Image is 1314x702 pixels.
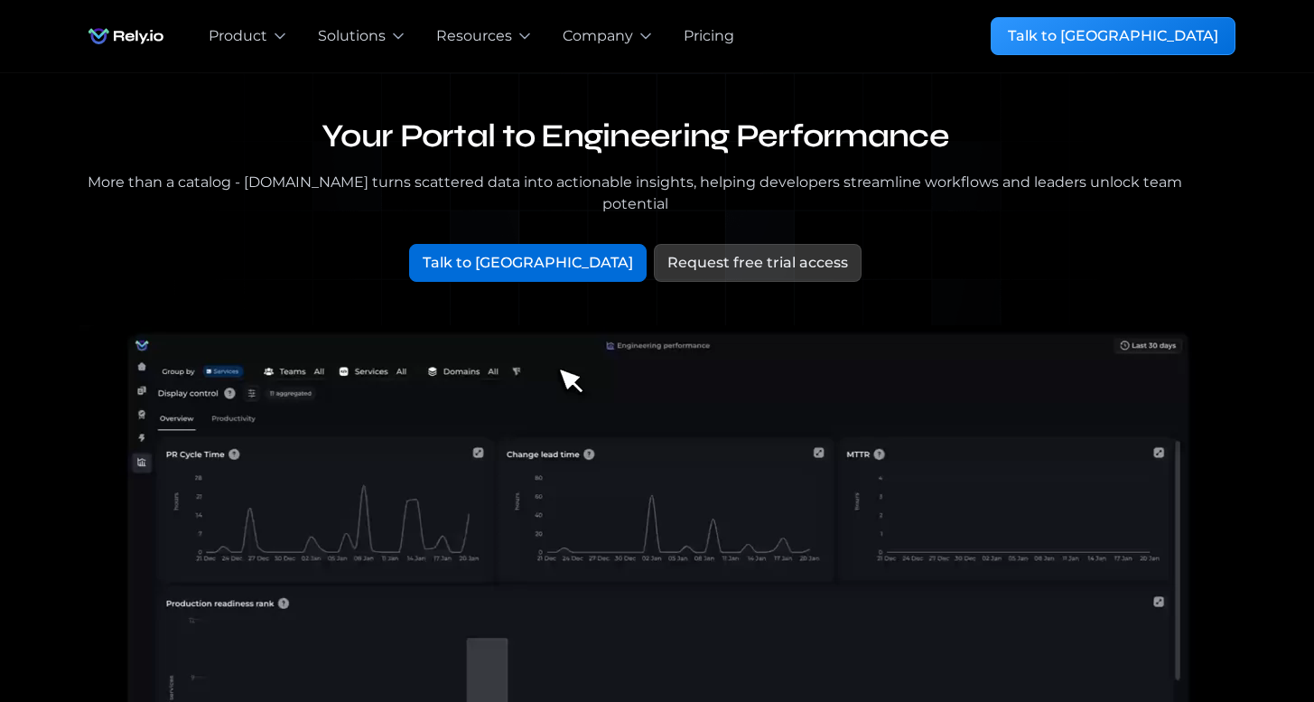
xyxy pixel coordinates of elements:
div: Talk to [GEOGRAPHIC_DATA] [423,252,633,274]
div: Product [209,25,267,47]
div: Resources [436,25,512,47]
div: Request free trial access [667,252,848,274]
a: Pricing [684,25,734,47]
div: Talk to [GEOGRAPHIC_DATA] [1008,25,1218,47]
h1: Your Portal to Engineering Performance [79,117,1192,157]
iframe: Chatbot [1195,583,1289,677]
img: Rely.io logo [79,18,172,54]
a: Request free trial access [654,244,862,282]
div: Company [563,25,633,47]
a: Talk to [GEOGRAPHIC_DATA] [409,244,647,282]
a: Talk to [GEOGRAPHIC_DATA] [991,17,1235,55]
div: More than a catalog - [DOMAIN_NAME] turns scattered data into actionable insights, helping develo... [79,172,1192,215]
a: home [79,18,172,54]
div: Solutions [318,25,386,47]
